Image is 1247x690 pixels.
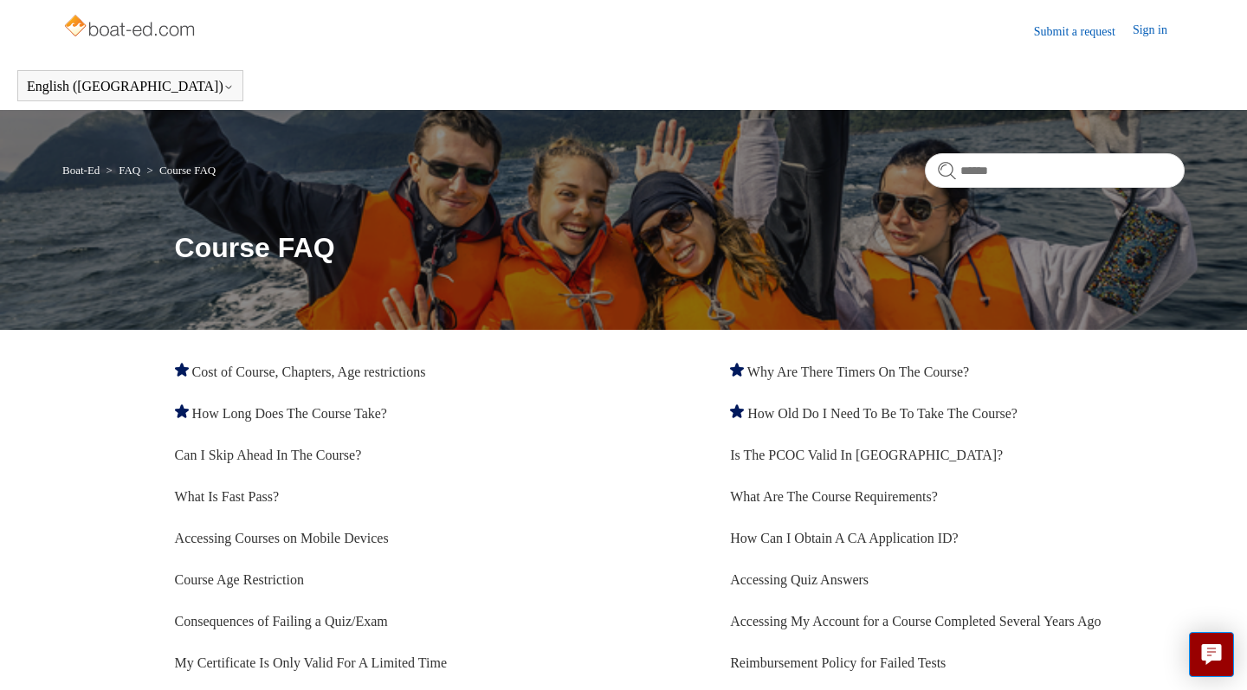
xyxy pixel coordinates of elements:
[730,614,1101,629] a: Accessing My Account for a Course Completed Several Years Ago
[730,489,938,504] a: What Are The Course Requirements?
[730,363,744,377] svg: Promoted article
[925,153,1185,188] input: Search
[730,572,869,587] a: Accessing Quiz Answers
[1133,21,1185,42] a: Sign in
[1189,632,1234,677] button: Live chat
[1034,23,1133,41] a: Submit a request
[747,406,1018,421] a: How Old Do I Need To Be To Take The Course?
[175,404,189,418] svg: Promoted article
[27,79,234,94] button: English ([GEOGRAPHIC_DATA])
[159,164,216,177] a: Course FAQ
[62,164,103,177] li: Boat-Ed
[730,404,744,418] svg: Promoted article
[192,364,426,379] a: Cost of Course, Chapters, Age restrictions
[175,655,447,670] a: My Certificate Is Only Valid For A Limited Time
[747,364,969,379] a: Why Are There Timers On The Course?
[62,10,200,45] img: Boat-Ed Help Center home page
[192,406,387,421] a: How Long Does The Course Take?
[62,164,100,177] a: Boat-Ed
[143,164,216,177] li: Course FAQ
[175,614,388,629] a: Consequences of Failing a Quiz/Exam
[175,531,389,545] a: Accessing Courses on Mobile Devices
[175,489,279,504] a: What Is Fast Pass?
[175,227,1185,268] h1: Course FAQ
[730,531,959,545] a: How Can I Obtain A CA Application ID?
[103,164,144,177] li: FAQ
[730,448,1003,462] a: Is The PCOC Valid In [GEOGRAPHIC_DATA]?
[175,363,189,377] svg: Promoted article
[119,164,140,177] a: FAQ
[730,655,946,670] a: Reimbursement Policy for Failed Tests
[175,448,362,462] a: Can I Skip Ahead In The Course?
[175,572,304,587] a: Course Age Restriction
